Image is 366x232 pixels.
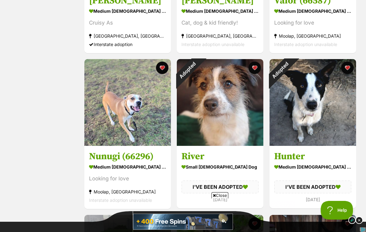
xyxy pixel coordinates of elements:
div: Adopted [261,51,299,89]
h3: Nunugi (66296) [89,151,166,162]
div: Interstate adoption [89,40,166,49]
div: small [DEMOGRAPHIC_DATA] Dog [181,162,259,171]
a: Adopted [177,141,263,147]
span: Interstate adoption unavailable [274,42,337,47]
div: Cruisy As [89,19,166,27]
div: Looking for love [274,19,351,27]
div: medium [DEMOGRAPHIC_DATA] Dog [89,7,166,16]
div: Adopted [169,51,207,89]
div: Moolap, [GEOGRAPHIC_DATA] [274,32,351,40]
button: favourite [341,62,354,74]
div: medium [DEMOGRAPHIC_DATA] Dog [274,162,351,171]
a: River small [DEMOGRAPHIC_DATA] Dog I'VE BEEN ADOPTED [DATE] favourite [177,146,263,208]
img: info_dark.svg [348,216,356,224]
div: [GEOGRAPHIC_DATA], [GEOGRAPHIC_DATA] [181,32,259,40]
div: I'VE BEEN ADOPTED [274,180,351,193]
a: Hunter medium [DEMOGRAPHIC_DATA] Dog I'VE BEEN ADOPTED [DATE] favourite [270,146,356,208]
iframe: Advertisement [70,201,296,229]
img: River [177,59,263,146]
iframe: Help Scout Beacon - Open [321,201,354,220]
button: favourite [249,62,261,74]
div: [GEOGRAPHIC_DATA], [GEOGRAPHIC_DATA] [89,32,166,40]
div: Cat, dog & kid friendly! [181,19,259,27]
span: Interstate adoption unavailable [181,42,244,47]
button: favourite [156,62,168,74]
div: [DATE] [274,195,351,204]
div: medium [DEMOGRAPHIC_DATA] Dog [274,7,351,16]
span: Close [212,192,228,198]
img: close_dark.svg [355,216,363,224]
h3: Hunter [274,151,351,162]
span: Interstate adoption unavailable [89,197,152,203]
div: I'VE BEEN ADOPTED [181,180,259,193]
a: Adopted [270,141,356,147]
div: Looking for love [89,174,166,183]
div: [DATE] [181,195,259,204]
h3: River [181,151,259,162]
div: medium [DEMOGRAPHIC_DATA] Dog [89,162,166,171]
div: medium [DEMOGRAPHIC_DATA] Dog [181,7,259,16]
a: Nunugi (66296) medium [DEMOGRAPHIC_DATA] Dog Looking for love Moolap, [GEOGRAPHIC_DATA] Interstat... [84,146,171,209]
div: Moolap, [GEOGRAPHIC_DATA] [89,188,166,196]
img: Hunter [270,59,356,146]
img: Nunugi (66296) [84,59,171,146]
